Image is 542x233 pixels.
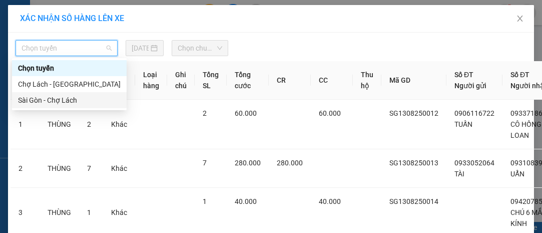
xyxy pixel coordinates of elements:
[167,61,195,100] th: Ghi chú
[9,9,89,21] div: Sài Gòn
[12,92,127,108] div: Sài Gòn - Chợ Lách
[235,197,257,205] span: 40.000
[22,41,112,56] span: Chọn tuyến
[516,15,524,23] span: close
[103,100,135,149] td: Khác
[11,61,40,100] th: STT
[506,5,534,33] button: Close
[103,149,135,188] td: Khác
[18,63,121,74] div: Chọn tuyến
[9,73,182,85] div: Tên hàng: THÙNG ( : 1 )
[381,61,446,100] th: Mã GD
[389,197,438,205] span: SG1308250014
[510,170,524,178] span: UẨN
[389,159,438,167] span: SG1308250013
[132,43,149,54] input: 13/08/2025
[454,159,494,167] span: 0933052064
[203,159,207,167] span: 7
[96,10,120,20] span: Nhận:
[87,208,91,216] span: 1
[9,10,24,20] span: Gửi:
[195,61,227,100] th: Tổng SL
[87,120,91,128] span: 2
[11,100,40,149] td: 1
[353,61,381,100] th: Thu hộ
[454,170,464,178] span: TÀI
[40,149,79,188] td: THÙNG
[135,61,167,100] th: Loại hàng
[203,197,207,205] span: 1
[389,109,438,117] span: SG1308250012
[40,100,79,149] td: THÙNG
[11,149,40,188] td: 2
[94,53,183,67] div: 40.000
[269,61,311,100] th: CR
[277,159,303,167] span: 280.000
[454,120,472,128] span: TUẤN
[18,79,121,90] div: Chợ Lách - [GEOGRAPHIC_DATA]
[96,9,182,21] div: Chợ Lách
[235,159,261,167] span: 280.000
[203,109,207,117] span: 2
[227,61,269,100] th: Tổng cước
[311,61,353,100] th: CC
[87,164,91,172] span: 7
[235,109,257,117] span: 60.000
[319,109,341,117] span: 60.000
[454,71,473,79] span: Số ĐT
[96,21,182,33] div: CHÚ 6 MẮT KÍNH
[454,109,494,117] span: 0906116722
[94,55,108,66] span: CC :
[12,60,127,76] div: Chọn tuyến
[12,76,127,92] div: Chợ Lách - Sài Gòn
[510,71,529,79] span: Số ĐT
[178,41,222,56] span: Chọn chuyến
[106,72,119,86] span: SL
[20,14,124,23] span: XÁC NHẬN SỐ HÀNG LÊN XE
[319,197,341,205] span: 40.000
[454,82,486,90] span: Người gửi
[18,95,121,106] div: Sài Gòn - Chợ Lách
[510,120,541,139] span: CÔ HỒNG LOAN
[96,33,182,47] div: 0942078553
